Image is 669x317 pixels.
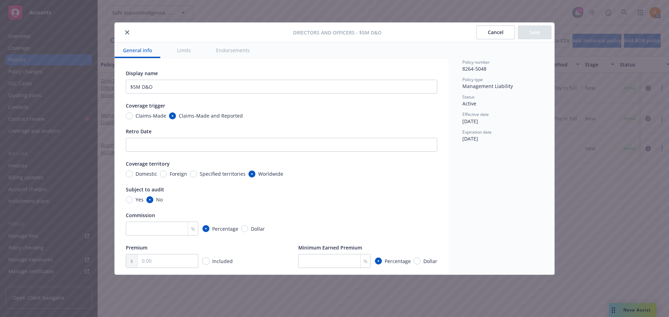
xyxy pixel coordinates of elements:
[136,112,166,119] span: Claims-Made
[462,111,489,117] span: Effective date
[248,171,255,177] input: Worldwide
[126,244,147,251] span: Premium
[293,29,382,36] span: Directors and Officers - $5M D&O
[169,42,199,58] button: Limits
[126,196,133,203] input: Yes
[146,196,153,203] input: No
[375,257,382,264] input: Percentage
[462,100,476,107] span: Active
[423,257,437,265] span: Dollar
[126,102,165,109] span: Coverage trigger
[126,212,155,219] span: Commission
[160,171,167,177] input: Foreign
[126,128,152,135] span: Retro Date
[462,118,478,125] span: [DATE]
[170,170,187,177] span: Foreign
[136,170,157,177] span: Domestic
[414,257,421,264] input: Dollar
[126,70,158,77] span: Display name
[190,171,197,177] input: Specified territories
[241,225,248,232] input: Dollar
[138,254,198,268] input: 0.00
[462,129,492,135] span: Expiration date
[156,196,163,203] span: No
[126,160,170,167] span: Coverage territory
[126,112,133,119] input: Claims-Made
[115,42,160,58] button: General info
[136,196,144,203] span: Yes
[462,83,513,89] span: Management Liability
[212,225,238,232] span: Percentage
[258,170,283,177] span: Worldwide
[208,42,258,58] button: Endorsements
[462,65,486,72] span: 8264-5048
[191,225,195,232] span: %
[200,170,246,177] span: Specified territories
[212,258,233,264] span: Included
[169,112,176,119] input: Claims-Made and Reported
[179,112,243,119] span: Claims-Made and Reported
[251,225,265,232] span: Dollar
[462,135,478,142] span: [DATE]
[462,77,483,82] span: Policy type
[126,186,164,193] span: Subject to audit
[123,28,131,37] button: close
[202,225,209,232] input: Percentage
[462,59,490,65] span: Policy number
[363,257,368,265] span: %
[462,94,475,100] span: Status
[298,244,362,251] span: Minimum Earned Premium
[126,171,133,177] input: Domestic
[385,257,411,265] span: Percentage
[476,25,515,39] button: Cancel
